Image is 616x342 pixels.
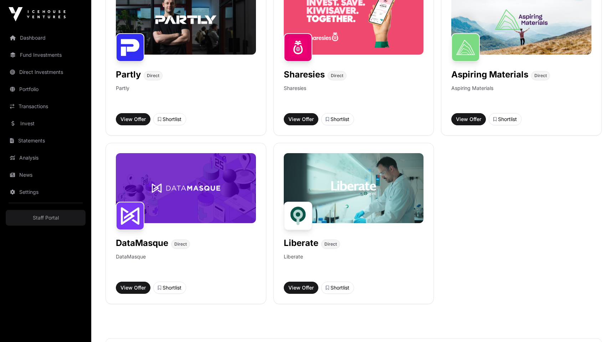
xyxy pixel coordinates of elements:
[116,253,146,276] p: DataMasque
[451,33,480,62] img: Aspiring Materials
[6,184,86,200] a: Settings
[324,241,337,247] span: Direct
[116,282,150,294] button: View Offer
[284,113,318,125] button: View Offer
[6,210,86,226] a: Staff Portal
[6,133,86,149] a: Statements
[6,64,86,80] a: Direct Investments
[284,85,306,107] p: Sharesies
[6,47,86,63] a: Fund Investments
[580,308,616,342] iframe: Chat Widget
[489,113,522,125] button: Shortlist
[451,69,528,80] h1: Aspiring Materials
[116,69,141,80] h1: Partly
[116,85,129,107] p: Partly
[284,253,303,276] p: Liberate
[288,116,314,123] span: View Offer
[284,69,325,80] h1: Sharesies
[284,202,312,230] img: Liberate
[6,99,86,114] a: Transactions
[493,116,517,123] div: Shortlist
[153,282,186,294] button: Shortlist
[326,284,349,291] div: Shortlist
[116,237,168,249] h1: DataMasque
[6,30,86,46] a: Dashboard
[288,284,314,291] span: View Offer
[456,116,481,123] span: View Offer
[331,73,343,79] span: Direct
[116,153,256,223] img: DataMasque-Banner.jpg
[9,7,66,21] img: Icehouse Ventures Logo
[321,113,354,125] button: Shortlist
[321,282,354,294] button: Shortlist
[534,73,547,79] span: Direct
[6,81,86,97] a: Portfolio
[120,116,146,123] span: View Offer
[158,284,181,291] div: Shortlist
[6,150,86,166] a: Analysis
[284,153,424,223] img: Liberate-Banner.jpg
[147,73,159,79] span: Direct
[284,33,312,62] img: Sharesies
[284,282,318,294] button: View Offer
[120,284,146,291] span: View Offer
[451,113,486,125] button: View Offer
[451,85,493,107] p: Aspiring Materials
[6,167,86,183] a: News
[326,116,349,123] div: Shortlist
[158,116,181,123] div: Shortlist
[116,33,144,62] img: Partly
[116,202,144,230] img: DataMasque
[174,241,187,247] span: Direct
[6,116,86,131] a: Invest
[116,113,150,125] button: View Offer
[284,237,318,249] h1: Liberate
[153,113,186,125] button: Shortlist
